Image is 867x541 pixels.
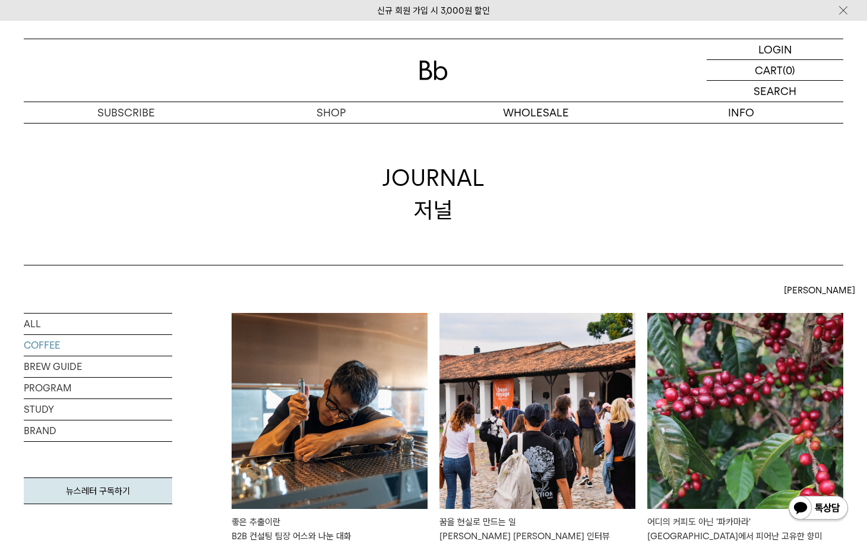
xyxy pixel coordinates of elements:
img: 좋은 추출이란B2B 컨설팅 팀장 어스와 나눈 대화 [232,313,428,509]
a: CART (0) [707,60,843,81]
a: SUBSCRIBE [24,102,229,123]
img: 로고 [419,61,448,80]
a: PROGRAM [24,378,172,398]
a: COFFEE [24,335,172,356]
div: JOURNAL 저널 [382,162,485,225]
a: BRAND [24,420,172,441]
a: ALL [24,314,172,334]
a: BREW GUIDE [24,356,172,377]
img: 어디의 커피도 아닌 '파카마라'엘살바도르에서 피어난 고유한 향미 [647,313,843,509]
p: LOGIN [758,39,792,59]
a: 뉴스레터 구독하기 [24,477,172,504]
img: 카카오톡 채널 1:1 채팅 버튼 [787,495,849,523]
p: INFO [638,102,843,123]
p: (0) [783,60,795,80]
img: 꿈을 현실로 만드는 일빈보야지 탁승희 대표 인터뷰 [439,313,635,509]
span: [PERSON_NAME] [784,283,855,298]
a: LOGIN [707,39,843,60]
a: 신규 회원 가입 시 3,000원 할인 [377,5,490,16]
p: CART [755,60,783,80]
p: WHOLESALE [433,102,638,123]
a: STUDY [24,399,172,420]
a: SHOP [229,102,433,123]
p: SEARCH [754,81,796,102]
